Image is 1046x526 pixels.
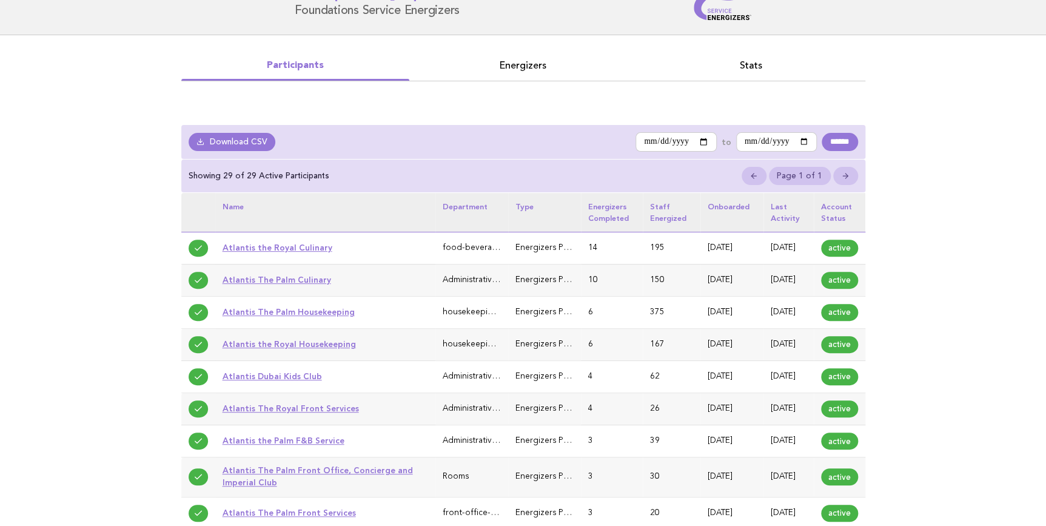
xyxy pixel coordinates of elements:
[763,296,814,328] td: [DATE]
[643,296,700,328] td: 375
[643,393,700,425] td: 26
[581,425,643,457] td: 3
[821,505,858,522] span: active
[409,57,637,74] a: Energizers
[443,437,668,445] span: Administrative & General (Executive Office, HR, IT, Finance)
[763,193,814,232] th: Last activity
[443,373,668,380] span: Administrative & General (Executive Office, HR, IT, Finance)
[443,308,529,316] span: housekeeping-laundry
[581,193,643,232] th: Energizers completed
[581,264,643,296] td: 10
[814,193,865,232] th: Account status
[443,473,469,480] span: Rooms
[763,264,814,296] td: [DATE]
[637,57,865,74] a: Stats
[581,361,643,393] td: 4
[581,232,643,264] td: 14
[581,329,643,361] td: 6
[223,436,344,445] a: Atlantis the Palm F&B Service
[443,509,546,517] span: front-office-guest-services
[643,193,700,232] th: Staff energized
[643,232,700,264] td: 195
[515,276,599,284] span: Energizers Participant
[643,329,700,361] td: 167
[515,373,599,380] span: Energizers Participant
[515,340,599,348] span: Energizers Participant
[223,371,322,381] a: Atlantis Dubai Kids Club
[581,457,643,497] td: 3
[223,403,359,413] a: Atlantis The Royal Front Services
[643,457,700,497] td: 30
[700,329,763,361] td: [DATE]
[700,296,763,328] td: [DATE]
[821,433,858,450] span: active
[643,264,700,296] td: 150
[215,193,435,232] th: Name
[700,361,763,393] td: [DATE]
[821,400,858,417] span: active
[763,425,814,457] td: [DATE]
[189,170,329,181] p: Showing 29 of 29 Active Participants
[763,457,814,497] td: [DATE]
[515,509,599,517] span: Energizers Participant
[821,368,858,385] span: active
[223,465,413,487] a: Atlantis The Palm Front Office, Concierge and Imperial Club
[581,296,643,328] td: 6
[821,304,858,321] span: active
[515,308,599,316] span: Energizers Participant
[223,243,332,252] a: Atlantis the Royal Culinary
[821,272,858,289] span: active
[763,393,814,425] td: [DATE]
[643,361,700,393] td: 62
[443,405,668,413] span: Administrative & General (Executive Office, HR, IT, Finance)
[435,193,508,232] th: Department
[223,339,356,349] a: Atlantis the Royal Housekeeping
[223,307,355,317] a: Atlantis The Palm Housekeeping
[443,340,529,348] span: housekeeping-laundry
[821,240,858,257] span: active
[515,437,599,445] span: Energizers Participant
[181,57,409,74] a: Participants
[700,232,763,264] td: [DATE]
[223,275,331,285] a: Atlantis The Palm Culinary
[700,393,763,425] td: [DATE]
[700,264,763,296] td: [DATE]
[763,361,814,393] td: [DATE]
[443,276,668,284] span: Administrative & General (Executive Office, HR, IT, Finance)
[700,457,763,497] td: [DATE]
[821,336,858,353] span: active
[508,193,581,232] th: Type
[643,425,700,457] td: 39
[700,193,763,232] th: Onboarded
[763,232,814,264] td: [DATE]
[821,468,858,485] span: active
[722,137,731,147] label: to
[515,244,599,252] span: Energizers Participant
[189,133,276,151] a: Download CSV
[443,244,502,252] span: food-beverage
[700,425,763,457] td: [DATE]
[581,393,643,425] td: 4
[763,329,814,361] td: [DATE]
[515,473,599,480] span: Energizers Participant
[223,508,356,518] a: Atlantis The Palm Front Services
[515,405,599,413] span: Energizers Participant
